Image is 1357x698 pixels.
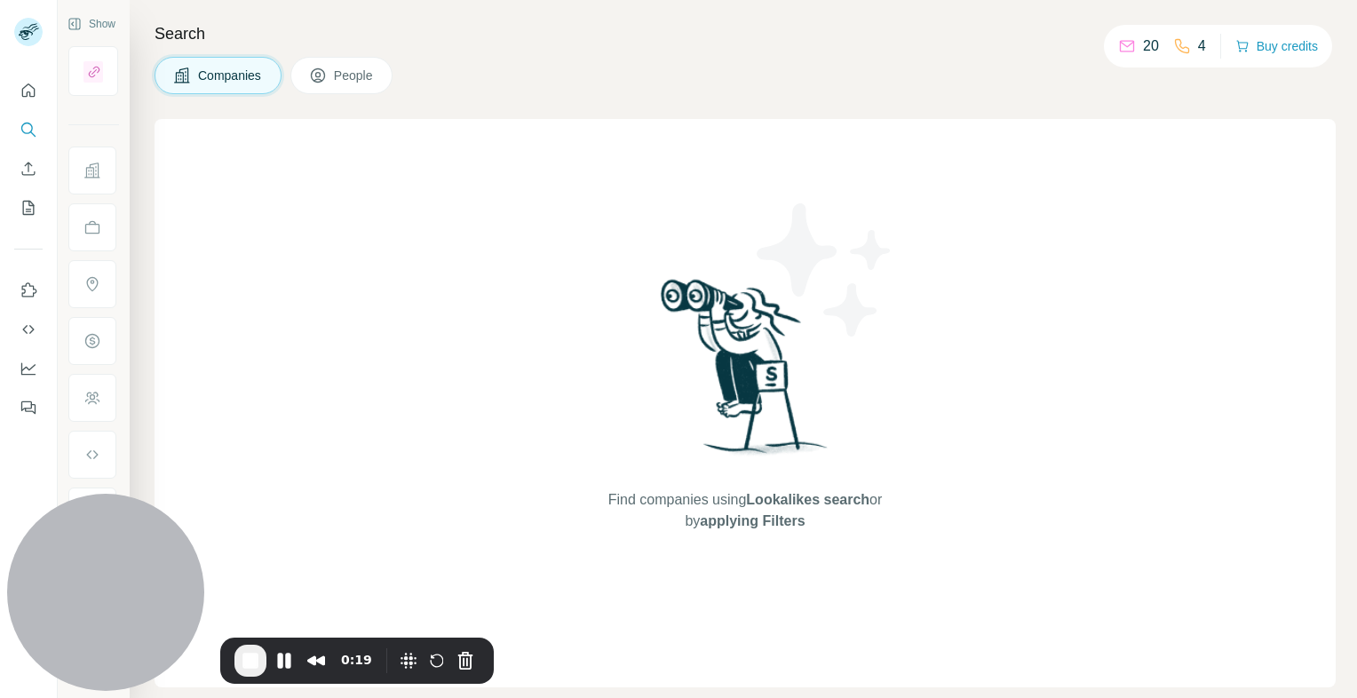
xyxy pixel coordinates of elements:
[14,392,43,424] button: Feedback
[14,114,43,146] button: Search
[1235,34,1318,59] button: Buy credits
[700,513,805,528] span: applying Filters
[745,190,905,350] img: Surfe Illustration - Stars
[334,67,375,84] span: People
[1198,36,1206,57] p: 4
[155,21,1336,46] h4: Search
[14,313,43,345] button: Use Surfe API
[603,489,887,532] span: Find companies using or by
[14,153,43,185] button: Enrich CSV
[14,353,43,385] button: Dashboard
[198,67,263,84] span: Companies
[746,492,869,507] span: Lookalikes search
[14,274,43,306] button: Use Surfe on LinkedIn
[1143,36,1159,57] p: 20
[653,274,837,472] img: Surfe Illustration - Woman searching with binoculars
[14,75,43,107] button: Quick start
[55,11,128,37] button: Show
[14,192,43,224] button: My lists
